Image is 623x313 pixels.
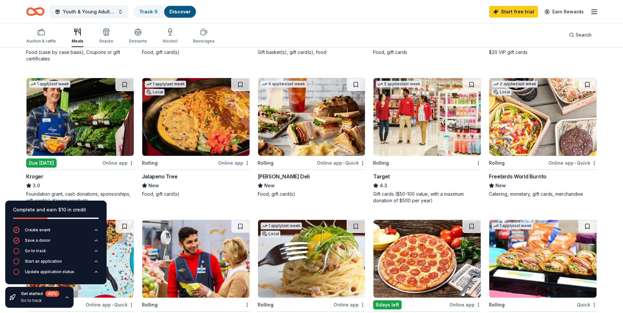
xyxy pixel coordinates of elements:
div: Get started [21,291,59,297]
div: Food, gift cards [373,49,481,56]
div: Rolling [142,159,158,167]
div: Alcohol [163,39,177,44]
button: Track· 5Discover [133,5,197,18]
img: Image for Extreme Pizza [373,220,481,298]
div: Local [261,231,280,237]
div: Local [492,89,511,95]
a: Image for Target5 applieslast weekRollingTarget4.3Gift cards ($50-100 value, with a maximum donat... [373,78,481,204]
div: Rolling [489,301,505,309]
div: Rolling [373,159,389,167]
div: Update application status [25,269,74,274]
div: Beverages [193,39,215,44]
div: Online app Quick [317,159,365,167]
div: Rolling [489,159,505,167]
div: 40 % [45,291,59,297]
button: Alcohol [163,25,177,47]
div: 1 apply last week [145,81,186,88]
div: 1 apply last week [261,222,302,229]
div: Rolling [258,301,273,309]
img: Image for Kroger [26,78,134,156]
div: Snacks [99,39,113,44]
img: Image for McAlister's Deli [258,78,365,156]
span: • [343,160,344,166]
div: 6 applies last week [261,81,306,88]
div: Jalapeno Tree [142,173,178,180]
div: $20 VIP gift cards [489,49,597,56]
span: 4.3 [380,182,387,189]
div: Go to track [25,248,46,254]
a: Image for Freebirds World Burrito2 applieslast weekLocalRollingOnline app•QuickFreebirds World Bu... [489,78,597,197]
div: Catering, monetary, gift cards, merchandise [489,191,597,197]
div: Due [DATE] [26,158,57,168]
div: Foundation grant, cash donations, sponsorships, gift card(s), Kroger products [26,191,134,204]
img: Image for Jalapeno Tree [142,78,250,156]
div: Food (case by case basis), Coupons or gift certificates [26,49,134,62]
div: Gift cards ($50-100 value, with a maximum donation of $500 per year) [373,191,481,204]
div: Local [145,89,164,95]
div: Online app Quick [548,159,597,167]
span: New [148,182,159,189]
span: Search [576,31,592,39]
div: Target [373,173,390,180]
div: Desserts [129,39,147,44]
div: 5 applies last week [376,81,422,88]
div: Create event [25,227,50,233]
div: Save a donor [25,238,51,243]
span: 3.0 [33,182,40,189]
div: Go to track [21,298,59,303]
button: Start an application [13,258,99,269]
button: Search [564,28,597,41]
div: Auction & raffle [26,39,56,44]
div: Start an application [25,259,62,264]
div: Quick [577,301,597,309]
a: Home [26,4,44,19]
div: [PERSON_NAME] Deli [258,173,310,180]
div: Online app [218,159,250,167]
div: Meals [72,39,83,44]
a: Image for Kroger1 applylast weekDue [DATE]Online appKroger3.0Foundation grant, cash donations, sp... [26,78,134,204]
img: Image for 68 Degrees Kitchen [258,220,365,298]
img: Image for Freebirds World Burrito [489,78,597,156]
div: Online app [102,159,134,167]
button: Create event [13,227,99,237]
div: 1 apply last week [492,222,533,229]
button: Meals [72,25,83,47]
span: Youth & Young Adult Summit [63,8,115,16]
button: Auction & raffle [26,25,56,47]
a: Image for Jalapeno Tree1 applylast weekLocalRollingOnline appJalapeno TreeNewFood, gift card(s) [142,78,250,197]
img: Image for Walmart [142,220,250,298]
div: Online app [334,301,365,309]
div: Complete and earn $10 in credit [13,206,99,214]
div: Food, gift card(s) [142,191,250,197]
span: New [495,182,506,189]
div: Online app [449,301,481,309]
a: Earn Rewards [541,6,588,18]
button: Update application status [13,269,99,279]
div: 1 apply last week [29,81,70,88]
button: Snacks [99,25,113,47]
div: 8 days left [373,300,402,309]
span: • [112,302,113,307]
a: Track· 5 [139,9,158,14]
a: Discover [169,9,191,14]
div: Food, gift card(s) [142,49,250,56]
div: Food, gift card(s) [258,191,366,197]
img: Image for Target [373,78,481,156]
button: Youth & Young Adult Summit [50,5,128,18]
span: New [264,182,275,189]
div: Rolling [142,301,158,309]
button: Desserts [129,25,147,47]
a: Image for McAlister's Deli6 applieslast weekRollingOnline app•Quick[PERSON_NAME] DeliNewFood, gif... [258,78,366,197]
div: Freebirds World Burrito [489,173,546,180]
button: Go to track [13,248,99,258]
button: Save a donor [13,237,99,248]
div: 2 applies last week [492,81,538,88]
div: Rolling [258,159,273,167]
span: • [575,160,576,166]
div: Gift basket(s), gift card(s), food [258,49,366,56]
div: Kroger [26,173,43,180]
img: Image for Subway [489,220,597,298]
button: Beverages [193,25,215,47]
a: Start free trial [489,6,538,18]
